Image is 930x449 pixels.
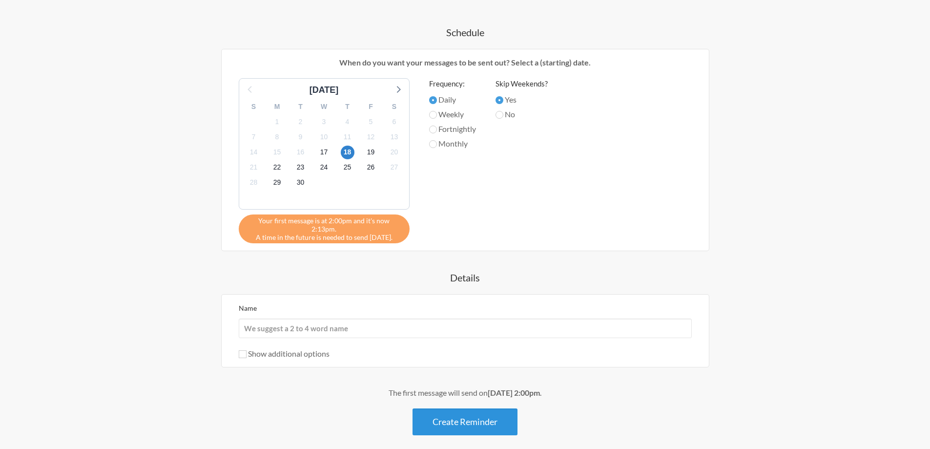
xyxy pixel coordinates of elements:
[429,138,476,150] label: Monthly
[294,176,308,190] span: Thursday, October 30, 2025
[429,78,476,89] label: Frequency:
[239,350,247,358] input: Show additional options
[247,130,261,144] span: Tuesday, October 7, 2025
[388,130,401,144] span: Monday, October 13, 2025
[429,123,476,135] label: Fortnightly
[341,146,354,159] span: Saturday, October 18, 2025
[239,214,410,243] div: A time in the future is needed to send [DATE].
[247,176,261,190] span: Tuesday, October 28, 2025
[239,349,330,358] label: Show additional options
[247,161,261,174] span: Tuesday, October 21, 2025
[317,130,331,144] span: Friday, October 10, 2025
[270,115,284,128] span: Wednesday, October 1, 2025
[388,146,401,159] span: Monday, October 20, 2025
[496,96,503,104] input: Yes
[294,146,308,159] span: Thursday, October 16, 2025
[364,146,378,159] span: Sunday, October 19, 2025
[246,216,402,233] span: Your first message is at 2:00pm and it's now 2:13pm.
[388,115,401,128] span: Monday, October 6, 2025
[317,161,331,174] span: Friday, October 24, 2025
[341,115,354,128] span: Saturday, October 4, 2025
[266,99,289,114] div: M
[496,111,503,119] input: No
[270,130,284,144] span: Wednesday, October 8, 2025
[270,161,284,174] span: Wednesday, October 22, 2025
[312,99,336,114] div: W
[388,161,401,174] span: Monday, October 27, 2025
[488,388,540,397] strong: [DATE] 2:00pm
[317,146,331,159] span: Friday, October 17, 2025
[429,140,437,148] input: Monthly
[294,161,308,174] span: Thursday, October 23, 2025
[306,84,343,97] div: [DATE]
[429,94,476,106] label: Daily
[239,304,257,312] label: Name
[364,161,378,174] span: Sunday, October 26, 2025
[429,126,437,133] input: Fortnightly
[336,99,359,114] div: T
[270,146,284,159] span: Wednesday, October 15, 2025
[496,78,548,89] label: Skip Weekends?
[242,99,266,114] div: S
[341,130,354,144] span: Saturday, October 11, 2025
[429,108,476,120] label: Weekly
[239,319,692,338] input: We suggest a 2 to 4 word name
[182,387,748,399] div: The first message will send on .
[429,111,437,119] input: Weekly
[429,96,437,104] input: Daily
[341,161,354,174] span: Saturday, October 25, 2025
[294,130,308,144] span: Thursday, October 9, 2025
[496,108,548,120] label: No
[182,271,748,284] h4: Details
[383,99,406,114] div: S
[496,94,548,106] label: Yes
[294,115,308,128] span: Thursday, October 2, 2025
[270,176,284,190] span: Wednesday, October 29, 2025
[182,25,748,39] h4: Schedule
[364,115,378,128] span: Sunday, October 5, 2025
[229,57,702,68] p: When do you want your messages to be sent out? Select a (starting) date.
[289,99,312,114] div: T
[364,130,378,144] span: Sunday, October 12, 2025
[317,115,331,128] span: Friday, October 3, 2025
[247,146,261,159] span: Tuesday, October 14, 2025
[413,408,517,435] button: Create Reminder
[359,99,383,114] div: F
